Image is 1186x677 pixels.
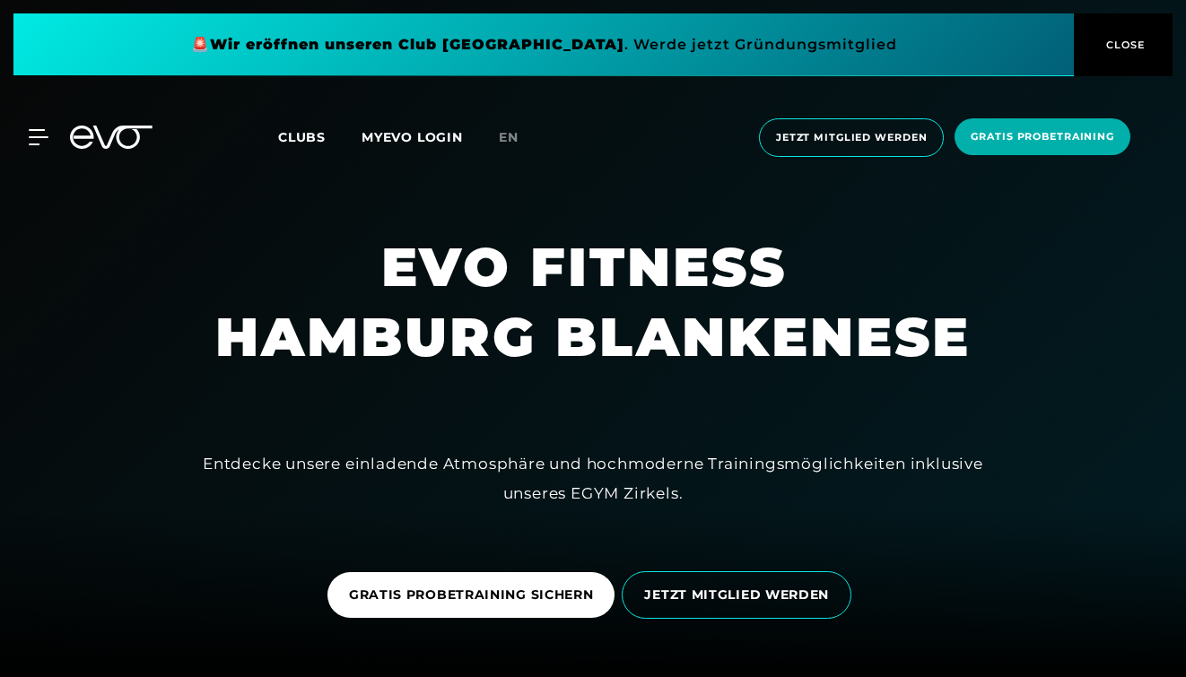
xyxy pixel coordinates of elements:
[499,129,519,145] span: en
[349,586,594,604] span: GRATIS PROBETRAINING SICHERN
[278,129,326,145] span: Clubs
[215,232,971,372] h1: EVO FITNESS HAMBURG BLANKENESE
[622,558,859,632] a: JETZT MITGLIED WERDEN
[327,559,623,631] a: GRATIS PROBETRAINING SICHERN
[499,127,540,148] a: en
[1102,37,1146,53] span: CLOSE
[971,129,1114,144] span: Gratis Probetraining
[362,129,463,145] a: MYEVO LOGIN
[1074,13,1173,76] button: CLOSE
[189,449,997,508] div: Entdecke unsere einladende Atmosphäre und hochmoderne Trainingsmöglichkeiten inklusive unseres EG...
[644,586,829,604] span: JETZT MITGLIED WERDEN
[949,118,1136,157] a: Gratis Probetraining
[776,130,927,145] span: Jetzt Mitglied werden
[278,128,362,145] a: Clubs
[754,118,949,157] a: Jetzt Mitglied werden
